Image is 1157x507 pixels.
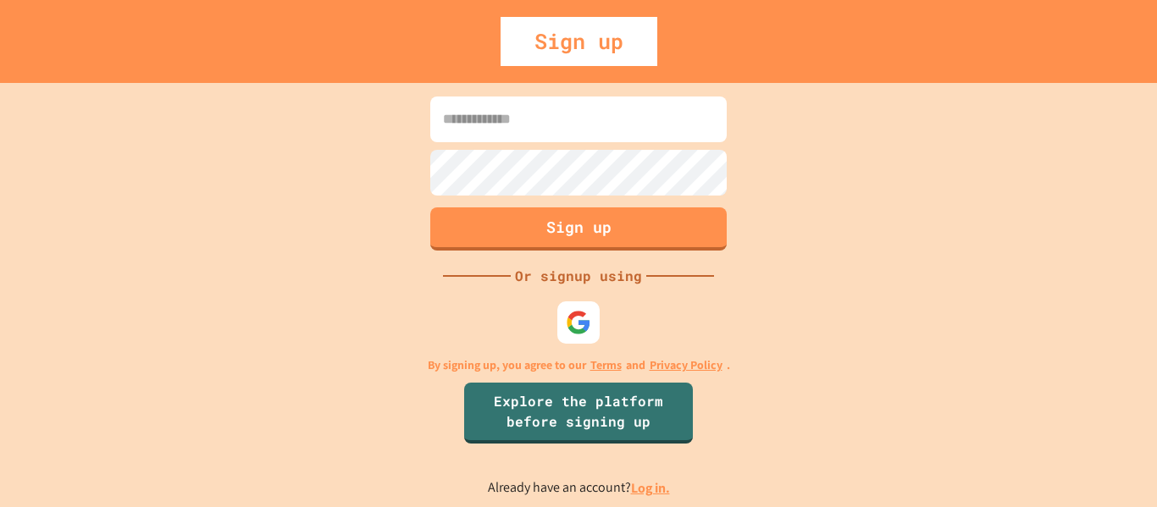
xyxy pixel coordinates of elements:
img: google-icon.svg [566,310,591,335]
a: Log in. [631,479,670,497]
p: By signing up, you agree to our and . [428,356,730,374]
p: Already have an account? [488,477,670,499]
a: Explore the platform before signing up [464,383,693,444]
div: Or signup using [511,266,646,286]
a: Terms [590,356,622,374]
button: Sign up [430,207,727,251]
div: Sign up [501,17,657,66]
a: Privacy Policy [650,356,722,374]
